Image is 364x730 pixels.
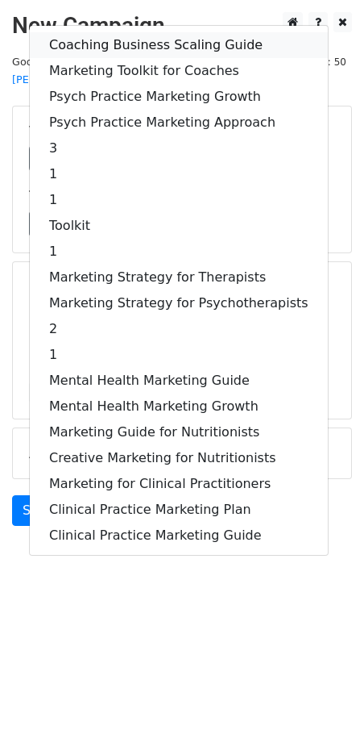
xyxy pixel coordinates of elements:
a: 1 [30,239,328,265]
a: Psych Practice Marketing Growth [30,84,328,110]
a: Psych Practice Marketing Approach [30,110,328,136]
iframe: Chat Widget [283,653,364,730]
a: 1 [30,161,328,187]
a: Mental Health Marketing Growth [30,394,328,419]
a: Clinical Practice Marketing Guide [30,523,328,549]
a: Send [12,495,65,526]
h2: New Campaign [12,12,352,40]
a: 2 [30,316,328,342]
a: Marketing Strategy for Therapists [30,265,328,290]
a: Marketing for Clinical Practitioners [30,471,328,497]
a: Creative Marketing for Nutritionists [30,445,328,471]
a: Marketing Strategy for Psychotherapists [30,290,328,316]
a: 1 [30,187,328,213]
a: Marketing Guide for Nutritionists [30,419,328,445]
a: Toolkit [30,213,328,239]
a: 3 [30,136,328,161]
a: 1 [30,342,328,368]
small: Google Sheet: [12,56,191,86]
a: Coaching Business Scaling Guide [30,32,328,58]
a: Clinical Practice Marketing Plan [30,497,328,523]
a: Mental Health Marketing Guide [30,368,328,394]
a: Marketing Toolkit for Coaches [30,58,328,84]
